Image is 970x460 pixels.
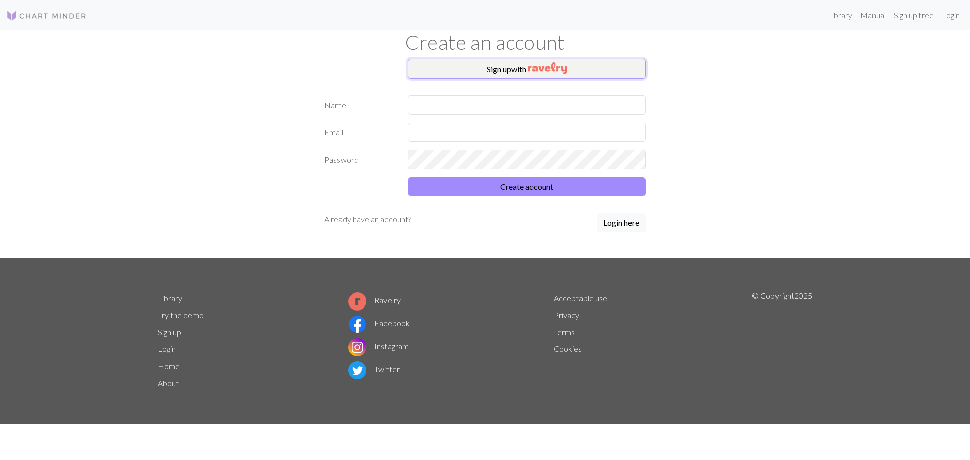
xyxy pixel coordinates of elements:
img: Instagram logo [348,338,366,356]
img: Facebook logo [348,315,366,333]
img: Ravelry [528,62,567,74]
img: Twitter logo [348,361,366,379]
button: Login here [597,213,646,232]
p: © Copyright 2025 [752,290,812,392]
a: About [158,378,179,388]
a: Acceptable use [554,293,607,303]
p: Already have an account? [324,213,411,225]
a: Terms [554,327,575,337]
a: Library [158,293,182,303]
a: Login [158,344,176,353]
button: Sign upwith [408,59,646,79]
label: Password [318,150,402,169]
h1: Create an account [152,30,818,55]
button: Create account [408,177,646,196]
a: Library [823,5,856,25]
a: Ravelry [348,295,401,305]
label: Name [318,95,402,115]
a: Try the demo [158,310,204,320]
img: Logo [6,10,87,22]
a: Instagram [348,341,409,351]
a: Privacy [554,310,579,320]
label: Email [318,123,402,142]
a: Home [158,361,180,371]
a: Login [938,5,964,25]
a: Manual [856,5,890,25]
a: Sign up free [890,5,938,25]
a: Facebook [348,318,410,328]
img: Ravelry logo [348,292,366,311]
a: Login here [597,213,646,233]
a: Twitter [348,364,400,374]
a: Sign up [158,327,181,337]
a: Cookies [554,344,582,353]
